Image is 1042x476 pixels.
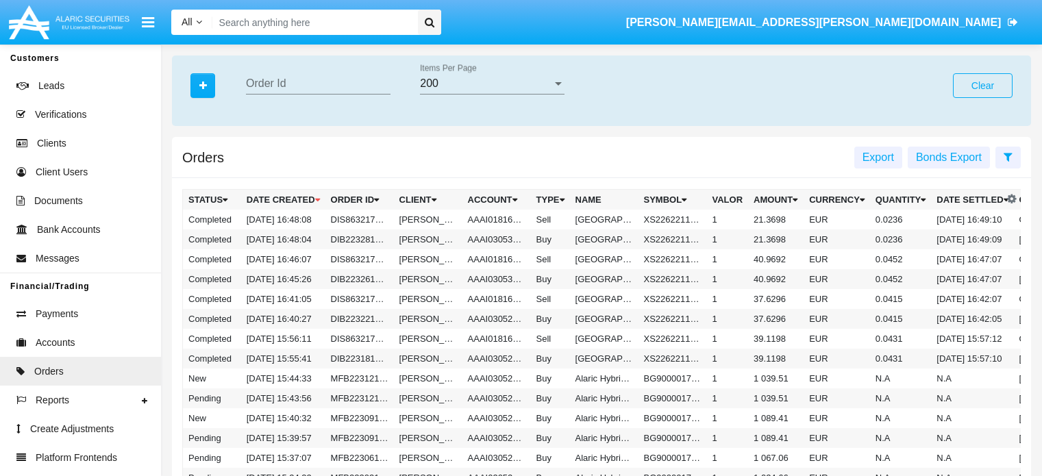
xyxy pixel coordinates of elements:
[36,307,78,321] span: Payments
[35,108,86,122] span: Verifications
[36,251,79,266] span: Messages
[182,16,193,27] span: All
[36,165,88,179] span: Client Users
[37,136,66,151] span: Clients
[34,194,83,208] span: Documents
[34,364,64,379] span: Orders
[171,15,212,29] a: All
[7,2,132,42] img: Logo image
[626,16,1002,28] span: [PERSON_NAME][EMAIL_ADDRESS][PERSON_NAME][DOMAIN_NAME]
[38,79,64,93] span: Leads
[36,451,117,465] span: Platform Frontends
[36,393,69,408] span: Reports
[37,223,101,237] span: Bank Accounts
[36,336,75,350] span: Accounts
[212,10,413,35] input: Search
[30,422,114,436] span: Create Adjustments
[619,3,1025,42] a: [PERSON_NAME][EMAIL_ADDRESS][PERSON_NAME][DOMAIN_NAME]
